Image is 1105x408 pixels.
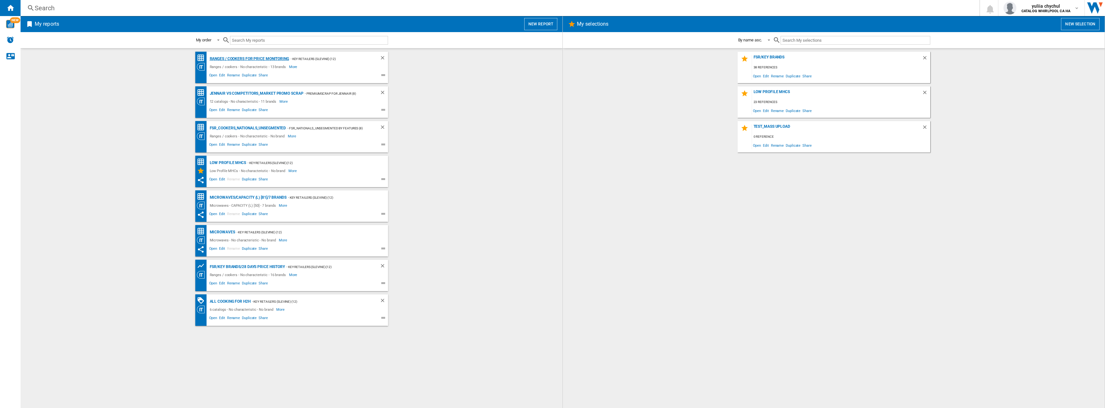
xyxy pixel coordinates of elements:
div: Price Matrix [197,89,208,97]
img: profile.jpg [1003,2,1016,14]
div: Ranges / cookers for price monitoring [208,55,289,63]
span: Share [258,246,269,253]
div: Category View [197,271,208,279]
span: Duplicate [241,246,258,253]
div: Category View [197,63,208,71]
div: - Key Retailers (slevine) (12) [289,55,367,63]
span: Edit [218,246,226,253]
div: Delete [922,55,930,64]
div: 0 reference [752,133,930,141]
div: Low Profile MHCs - No characteristic - No brand [208,167,288,175]
div: - Key Retailers (slevine) (12) [246,159,375,167]
span: Edit [218,176,226,184]
span: Share [801,106,813,115]
span: Share [801,72,813,80]
span: Duplicate [241,280,258,288]
input: Search My selections [781,36,930,45]
div: Delete [922,124,930,133]
ng-md-icon: This report has been shared with you [197,211,205,219]
div: - Key Retailers (slevine) (12) [235,228,375,236]
b: CATALOG WHIRLPOOL CA HA [1021,9,1070,13]
span: More [288,167,298,175]
span: Rename [226,246,241,253]
div: Delete [380,124,388,132]
span: Rename [770,141,785,150]
div: Category View [197,202,208,209]
input: Search My reports [230,36,388,45]
div: Category View [197,306,208,313]
div: Category View [197,132,208,140]
span: Rename [226,72,241,80]
span: Duplicate [241,142,258,149]
span: Open [208,72,218,80]
span: More [279,98,289,105]
div: Delete [922,90,930,98]
span: More [276,306,286,313]
span: Open [752,141,762,150]
div: Ranges / cookers - No characteristic - 16 brands [208,271,289,279]
span: Edit [218,211,226,219]
span: Share [258,72,269,80]
div: Search [35,4,963,13]
div: Ranges / cookers - No characteristic - No brand [208,132,288,140]
span: Open [208,246,218,253]
div: Category View [197,236,208,244]
span: Rename [226,280,241,288]
div: - Key Retailers (slevine) (12) [251,298,367,306]
span: Open [208,142,218,149]
span: More [279,236,288,244]
span: Rename [226,107,241,115]
div: All Cooking for H2H [208,298,251,306]
span: Share [258,315,269,323]
span: Rename [770,72,785,80]
img: alerts-logo.svg [6,36,14,44]
h2: My reports [33,18,60,30]
div: FSR/key brands/28 days price history [208,263,285,271]
div: - Key Retailers (slevine) (12) [285,263,367,271]
span: Duplicate [241,211,258,219]
span: Rename [226,176,241,184]
span: More [288,132,297,140]
div: 38 references [752,64,930,72]
div: PROMOTIONS Matrix [197,297,208,305]
span: Duplicate [241,315,258,323]
div: Delete [380,90,388,98]
h2: My selections [576,18,610,30]
span: Duplicate [785,72,801,80]
div: By name asc. [738,38,762,42]
span: Share [258,280,269,288]
span: Duplicate [785,106,801,115]
span: Open [208,211,218,219]
span: Share [258,176,269,184]
span: Share [258,107,269,115]
span: Open [208,315,218,323]
ng-md-icon: This report has been shared with you [197,176,205,184]
div: Ranges / cookers - No characteristic - 13 brands [208,63,289,71]
span: Rename [770,106,785,115]
div: Microwaves [208,228,235,236]
span: Open [752,106,762,115]
span: Open [208,280,218,288]
div: Delete [380,298,388,306]
div: My Selections [197,167,208,175]
div: My order [196,38,211,42]
div: Product prices grid [197,262,208,270]
span: Share [801,141,813,150]
span: Rename [226,142,241,149]
div: Low Profile MHCs [208,159,246,167]
div: JennAir vs Competitors_Market Promo Scrap [208,90,304,98]
span: Edit [218,107,226,115]
span: Duplicate [241,72,258,80]
span: Open [208,176,218,184]
div: 12 catalogs - No characteristic - 11 brands [208,98,280,105]
span: Share [258,142,269,149]
span: Duplicate [785,141,801,150]
button: New report [524,18,557,30]
span: NEW [10,17,20,23]
div: Delete [380,55,388,63]
img: wise-card.svg [6,20,14,28]
span: Open [752,72,762,80]
span: Open [208,107,218,115]
div: FSR_Cookers_Nationals_Unsegmented [208,124,286,132]
div: Microwaves - CAPACITY (L) [50] - 7 brands [208,202,279,209]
